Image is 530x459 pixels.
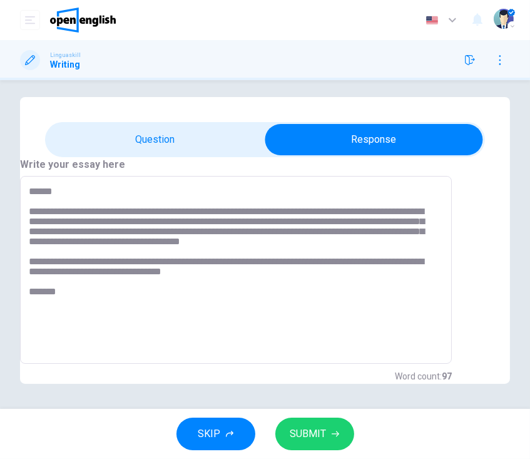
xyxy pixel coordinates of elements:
h1: Writing [50,59,81,70]
button: SKIP [176,418,255,450]
button: open mobile menu [20,10,40,30]
span: SUBMIT [290,425,327,443]
img: OpenEnglish logo [50,8,116,33]
span: SKIP [198,425,221,443]
span: Linguaskill [50,51,81,59]
img: Profile picture [494,9,514,29]
img: en [424,16,440,25]
h6: Word count : [395,369,452,384]
button: SUBMIT [275,418,354,450]
strong: 97 [442,371,452,381]
h6: Write your essay here [20,157,452,172]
